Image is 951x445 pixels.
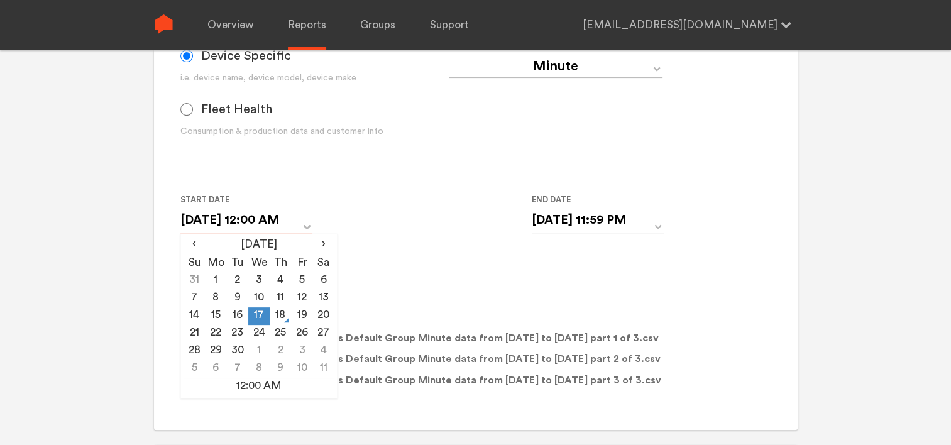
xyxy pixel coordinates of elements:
[180,192,302,207] label: Start Date
[180,372,661,388] p: Chugoku Electrical Instruments Default Group Minute data from [DATE] to [DATE] part 3 of 3.csv
[291,255,312,272] th: Fr
[248,255,270,272] th: We
[248,272,270,290] td: 3
[270,343,291,360] td: 2
[313,237,334,252] span: ›
[248,307,270,325] td: 17
[205,360,226,378] td: 6
[205,290,226,307] td: 8
[205,255,226,272] th: Mo
[291,360,312,378] td: 10
[270,255,291,272] th: Th
[291,307,312,325] td: 19
[227,255,248,272] th: Tu
[227,290,248,307] td: 9
[270,307,291,325] td: 18
[180,72,449,85] div: i.e. device name, device model, device make
[205,307,226,325] td: 15
[180,50,193,62] input: Device Specific
[184,255,205,272] th: Su
[180,125,449,138] div: Consumption & production data and customer info
[180,309,771,324] h3: Download Links
[184,378,334,395] td: 12:00 AM
[270,360,291,378] td: 9
[227,307,248,325] td: 16
[180,351,661,366] p: Chugoku Electrical Instruments Default Group Minute data from [DATE] to [DATE] part 2 of 3.csv
[184,343,205,360] td: 28
[248,360,270,378] td: 8
[184,360,205,378] td: 5
[313,290,334,307] td: 13
[270,325,291,343] td: 25
[248,343,270,360] td: 1
[313,255,334,272] th: Sa
[227,272,248,290] td: 2
[270,290,291,307] td: 11
[313,343,334,360] td: 4
[313,272,334,290] td: 6
[180,330,659,346] p: Chugoku Electrical Instruments Default Group Minute data from [DATE] to [DATE] part 1 of 3.csv
[184,237,205,252] span: ‹
[313,325,334,343] td: 27
[313,307,334,325] td: 20
[205,237,312,255] th: [DATE]
[248,290,270,307] td: 10
[205,343,226,360] td: 29
[184,325,205,343] td: 21
[201,102,272,117] span: Fleet Health
[205,325,226,343] td: 22
[184,307,205,325] td: 14
[201,48,291,63] span: Device Specific
[291,272,312,290] td: 5
[291,325,312,343] td: 26
[270,272,291,290] td: 4
[154,14,173,34] img: Sense Logo
[248,325,270,343] td: 24
[184,290,205,307] td: 7
[227,325,248,343] td: 23
[227,360,248,378] td: 7
[291,290,312,307] td: 12
[205,272,226,290] td: 1
[532,192,654,207] label: End Date
[180,103,193,116] input: Fleet Health
[291,343,312,360] td: 3
[227,343,248,360] td: 30
[184,272,205,290] td: 31
[313,360,334,378] td: 11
